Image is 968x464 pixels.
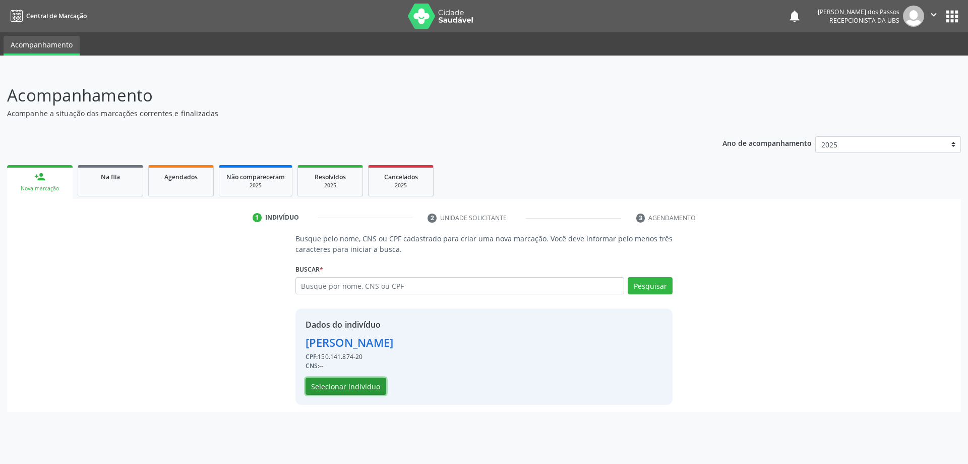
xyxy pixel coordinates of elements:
[384,173,418,181] span: Cancelados
[7,83,675,108] p: Acompanhamento
[306,352,318,361] span: CPF:
[376,182,426,189] div: 2025
[295,233,673,254] p: Busque pelo nome, CNS ou CPF cadastrado para criar uma nova marcação. Você deve informar pelo men...
[722,136,812,149] p: Ano de acompanhamento
[788,9,802,23] button: notifications
[903,6,924,27] img: img
[928,9,939,20] i: 
[306,378,386,395] button: Selecionar indivíduo
[829,16,899,25] span: Recepcionista da UBS
[34,171,45,182] div: person_add
[7,8,87,24] a: Central de Marcação
[305,182,355,189] div: 2025
[26,12,87,20] span: Central de Marcação
[943,8,961,25] button: apps
[306,319,394,331] div: Dados do indivíduo
[101,173,120,181] span: Na fila
[818,8,899,16] div: [PERSON_NAME] dos Passos
[306,362,394,371] div: --
[226,182,285,189] div: 2025
[265,213,299,222] div: Indivíduo
[226,173,285,181] span: Não compareceram
[295,262,323,277] label: Buscar
[164,173,198,181] span: Agendados
[4,36,80,56] a: Acompanhamento
[295,277,625,294] input: Busque por nome, CNS ou CPF
[306,352,394,362] div: 150.141.874-20
[628,277,673,294] button: Pesquisar
[7,108,675,119] p: Acompanhe a situação das marcações correntes e finalizadas
[306,362,320,370] span: CNS:
[253,213,262,222] div: 1
[306,334,394,351] div: [PERSON_NAME]
[14,185,66,192] div: Nova marcação
[315,173,346,181] span: Resolvidos
[924,6,943,27] button: 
